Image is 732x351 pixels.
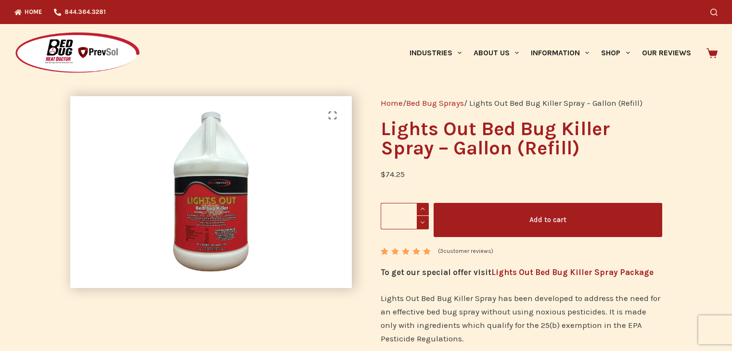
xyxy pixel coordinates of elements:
p: Lights Out Bed Bug Killer Spray has been developed to address the need for an effective bed bug s... [381,291,662,345]
nav: Breadcrumb [381,96,662,110]
img: Lights Out Bed Bug Killer Spray - Gallon (Refill) [70,96,352,288]
a: Industries [403,24,467,82]
span: Rated out of 5 based on customer ratings [381,248,432,306]
h1: Lights Out Bed Bug Killer Spray – Gallon (Refill) [381,119,662,158]
button: Search [710,9,718,16]
a: (3customer reviews) [438,247,493,256]
a: Lights Out Bed Bug Killer Spray Package [491,267,654,277]
a: Bed Bug Sprays [406,98,464,108]
button: Add to cart [434,203,662,237]
a: View full-screen image gallery [323,106,342,125]
div: Rated 5.00 out of 5 [381,248,432,255]
span: 3 [381,248,387,263]
strong: To get our special offer visit [381,267,654,277]
input: Product quantity [381,203,429,229]
a: Shop [595,24,636,82]
span: $ [381,169,385,179]
a: Information [525,24,595,82]
a: About Us [467,24,525,82]
a: Home [381,98,403,108]
a: Our Reviews [636,24,697,82]
img: Prevsol/Bed Bug Heat Doctor [14,32,141,75]
bdi: 74.25 [381,169,405,179]
span: 3 [440,248,443,254]
a: Lights Out Bed Bug Killer Spray - Gallon (Refill) [70,186,352,196]
nav: Primary [403,24,697,82]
